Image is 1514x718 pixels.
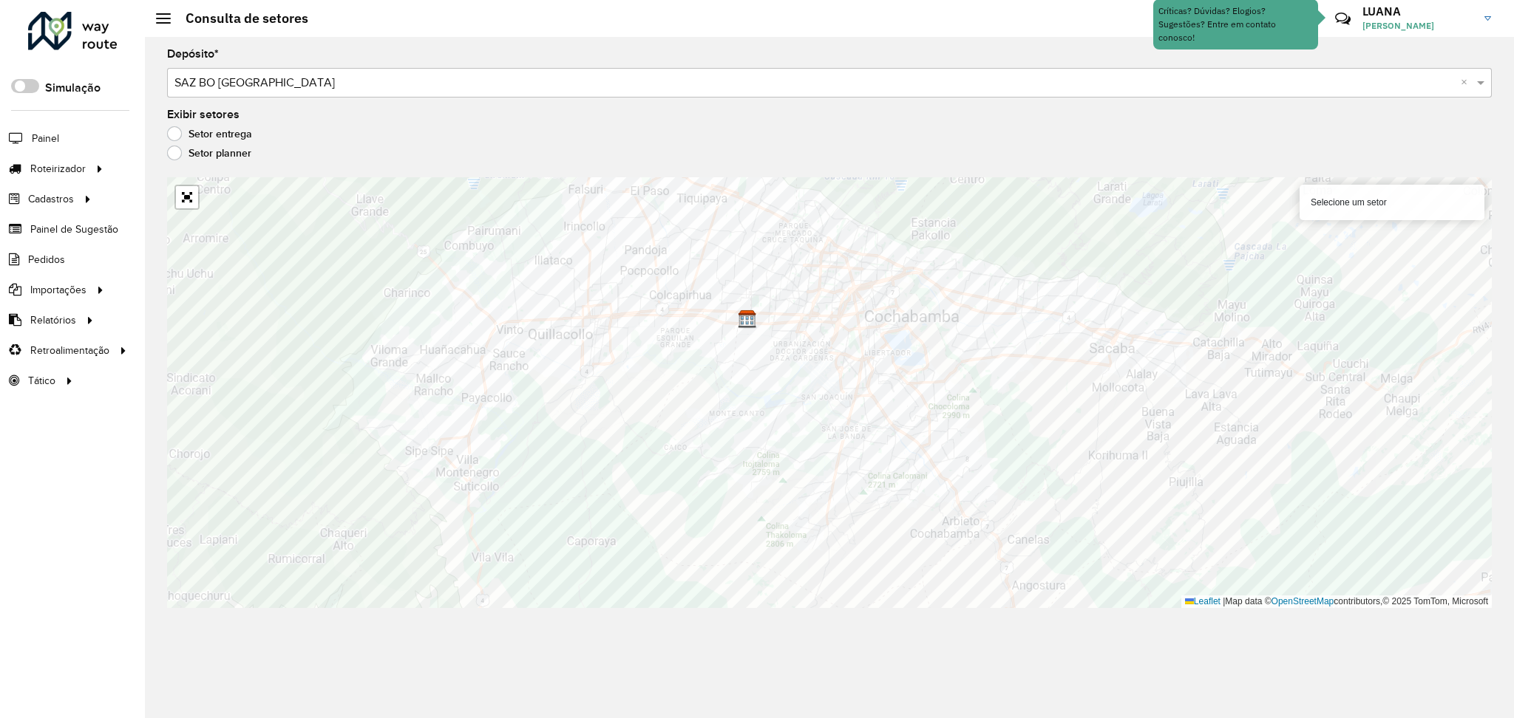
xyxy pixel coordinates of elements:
span: Tático [28,373,55,389]
div: Selecione um setor [1300,185,1484,220]
div: Map data © contributors,© 2025 TomTom, Microsoft [1181,595,1492,608]
label: Depósito [167,45,219,63]
a: Leaflet [1185,596,1221,606]
span: [PERSON_NAME] [1362,19,1473,33]
label: Exibir setores [167,106,240,123]
label: Simulação [45,79,101,97]
span: Importações [30,282,86,298]
label: Setor entrega [167,126,252,141]
span: | [1223,596,1225,606]
span: Cadastros [28,191,74,207]
span: Relatórios [30,312,76,328]
label: Setor planner [167,146,251,160]
span: Painel de Sugestão [30,222,118,237]
h2: Consulta de setores [171,10,308,27]
span: Painel [32,131,59,146]
span: Retroalimentação [30,343,109,358]
h3: LUANA [1362,4,1473,18]
span: Clear all [1461,74,1473,92]
a: Abrir mapa em tela cheia [176,186,198,208]
span: Pedidos [28,252,65,267]
a: Contato Rápido [1327,3,1359,35]
a: OpenStreetMap [1272,596,1334,606]
span: Roteirizador [30,161,86,177]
